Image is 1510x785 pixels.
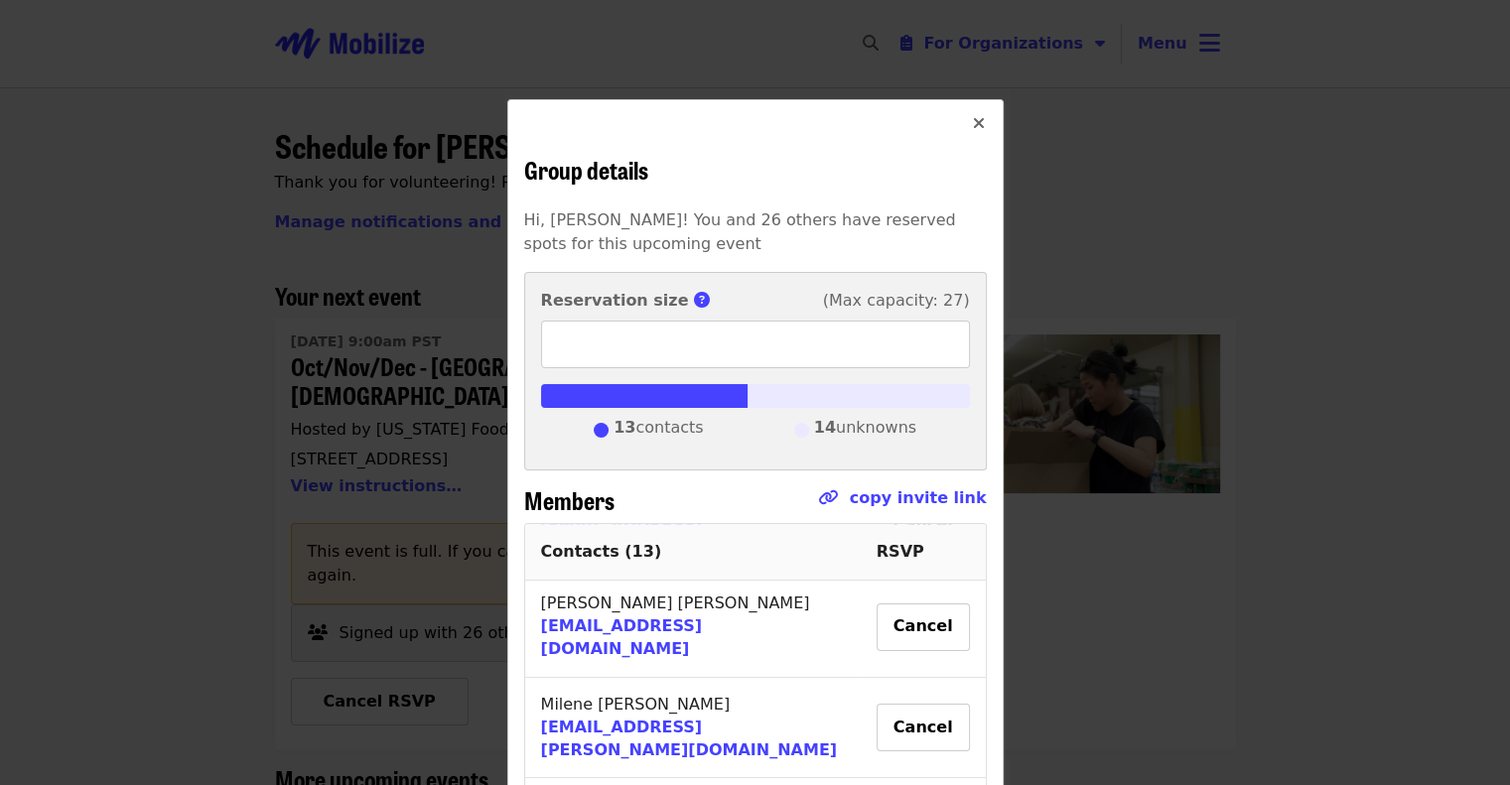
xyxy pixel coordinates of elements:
button: Cancel [877,603,970,651]
i: times icon [973,114,985,133]
button: Cancel [877,704,970,751]
span: This is the number of group members you reserved spots for. [694,291,722,310]
i: link icon [818,488,838,507]
a: [EMAIL_ADDRESS][DOMAIN_NAME] [541,616,703,658]
span: Group details [524,152,648,187]
strong: 14 [814,418,836,437]
a: copy invite link [850,488,987,507]
button: Close [955,100,1003,148]
a: [EMAIL_ADDRESS][PERSON_NAME][DOMAIN_NAME] [541,718,838,759]
span: Members [524,482,615,517]
strong: Reservation size [541,291,689,310]
strong: 13 [614,418,635,437]
th: RSVP [861,524,986,581]
td: [PERSON_NAME] [PERSON_NAME] [525,577,861,678]
span: Click to copy link! [818,486,987,523]
i: circle-question icon [694,291,710,310]
span: Hi, [PERSON_NAME]! You and 26 others have reserved spots for this upcoming event [524,210,956,253]
span: unknowns [814,416,916,446]
span: contacts [614,416,703,446]
th: Contacts ( 13 ) [525,524,861,581]
td: Milene [PERSON_NAME] [525,678,861,779]
span: (Max capacity: 27) [823,289,970,313]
